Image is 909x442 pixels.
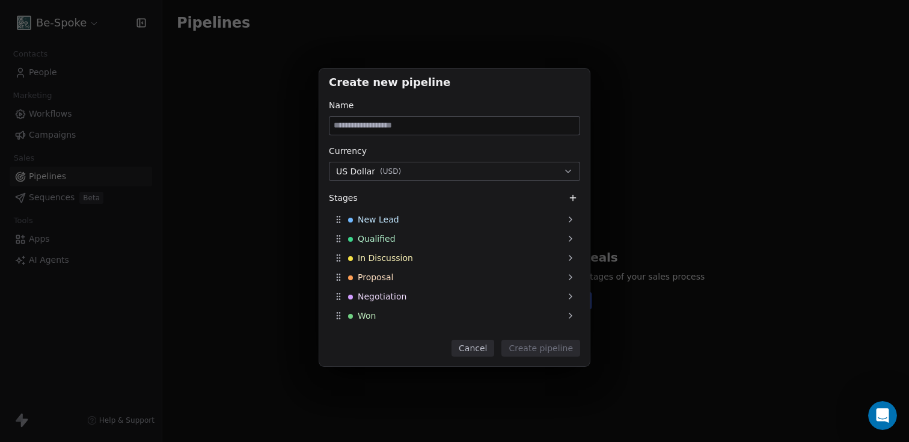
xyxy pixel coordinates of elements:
[358,252,413,264] span: In Discussion
[329,229,580,248] div: Qualified
[329,248,580,268] div: In Discussion
[38,350,47,360] button: Gif picker
[358,290,406,302] span: Negotiation
[10,325,230,345] textarea: Message…
[358,271,393,283] span: Proposal
[10,261,231,262] div: New messages divider
[358,233,396,245] span: Qualified
[868,401,897,430] iframe: Intercom live chat
[58,15,112,27] p: Active 1h ago
[451,340,494,357] button: Cancel
[329,325,580,345] div: Lost
[210,5,233,28] button: Home
[358,329,375,341] span: Lost
[329,210,580,229] div: New Lead
[329,306,580,325] div: Won
[380,167,401,176] span: ( USD )
[206,345,225,364] button: Send a message…
[329,162,580,181] button: US Dollar(USD)
[329,145,580,157] div: Currency
[501,340,580,357] button: Create pipeline
[336,165,375,178] span: US Dollar
[329,78,580,90] h1: Create new pipeline
[58,6,136,15] h1: [PERSON_NAME]
[19,350,28,360] button: Emoji picker
[358,310,376,322] span: Won
[329,268,580,287] div: Proposal
[329,99,580,111] div: Name
[329,192,358,204] span: Stages
[329,287,580,306] div: Negotiation
[19,278,188,337] div: I understand how inconvenient it must be to deal with this, especially for time-critical emails. ...
[358,213,399,226] span: New Lead
[8,5,31,28] button: go back
[34,7,54,26] img: Profile image for Harinder
[57,350,67,360] button: Upload attachment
